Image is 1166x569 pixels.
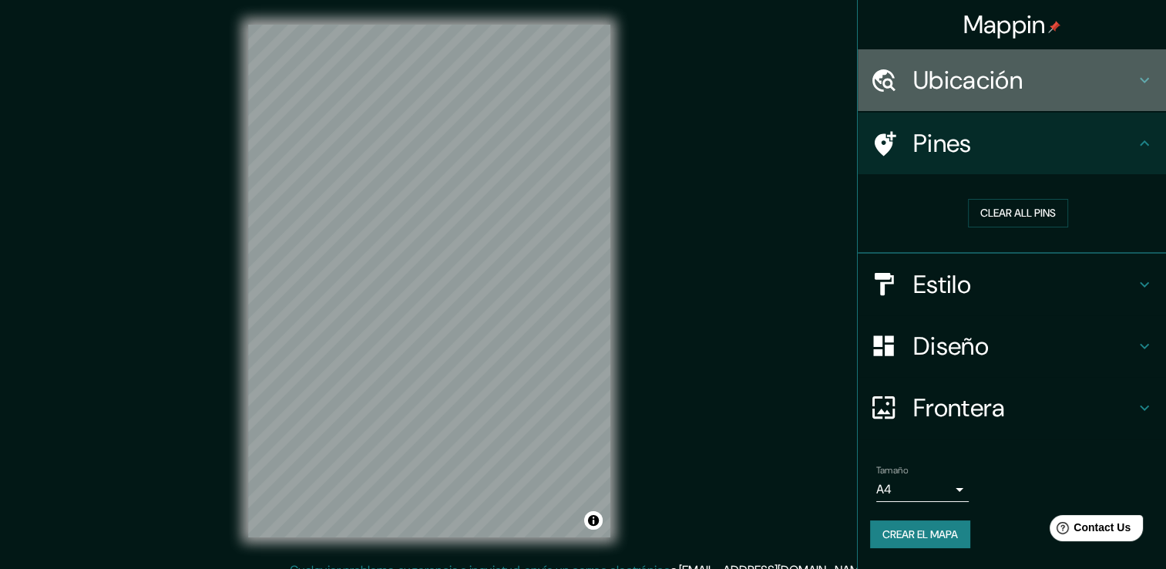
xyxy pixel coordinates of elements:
[913,392,1135,423] h4: Frontera
[858,49,1166,111] div: Ubicación
[968,199,1068,227] button: Clear all pins
[913,65,1135,96] h4: Ubicación
[876,477,969,502] div: A4
[980,204,1056,223] font: Clear all pins
[913,128,1135,159] h4: Pines
[963,8,1046,41] font: Mappin
[248,25,610,537] canvas: Mapa
[1029,509,1149,552] iframe: Help widget launcher
[913,269,1135,300] h4: Estilo
[882,525,958,544] font: Crear el mapa
[584,511,603,530] button: Alternar atribución
[1048,21,1060,33] img: pin-icon.png
[858,315,1166,377] div: Diseño
[858,254,1166,315] div: Estilo
[913,331,1135,362] h4: Diseño
[858,377,1166,439] div: Frontera
[876,463,908,476] label: Tamaño
[858,113,1166,174] div: Pines
[870,520,970,549] button: Crear el mapa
